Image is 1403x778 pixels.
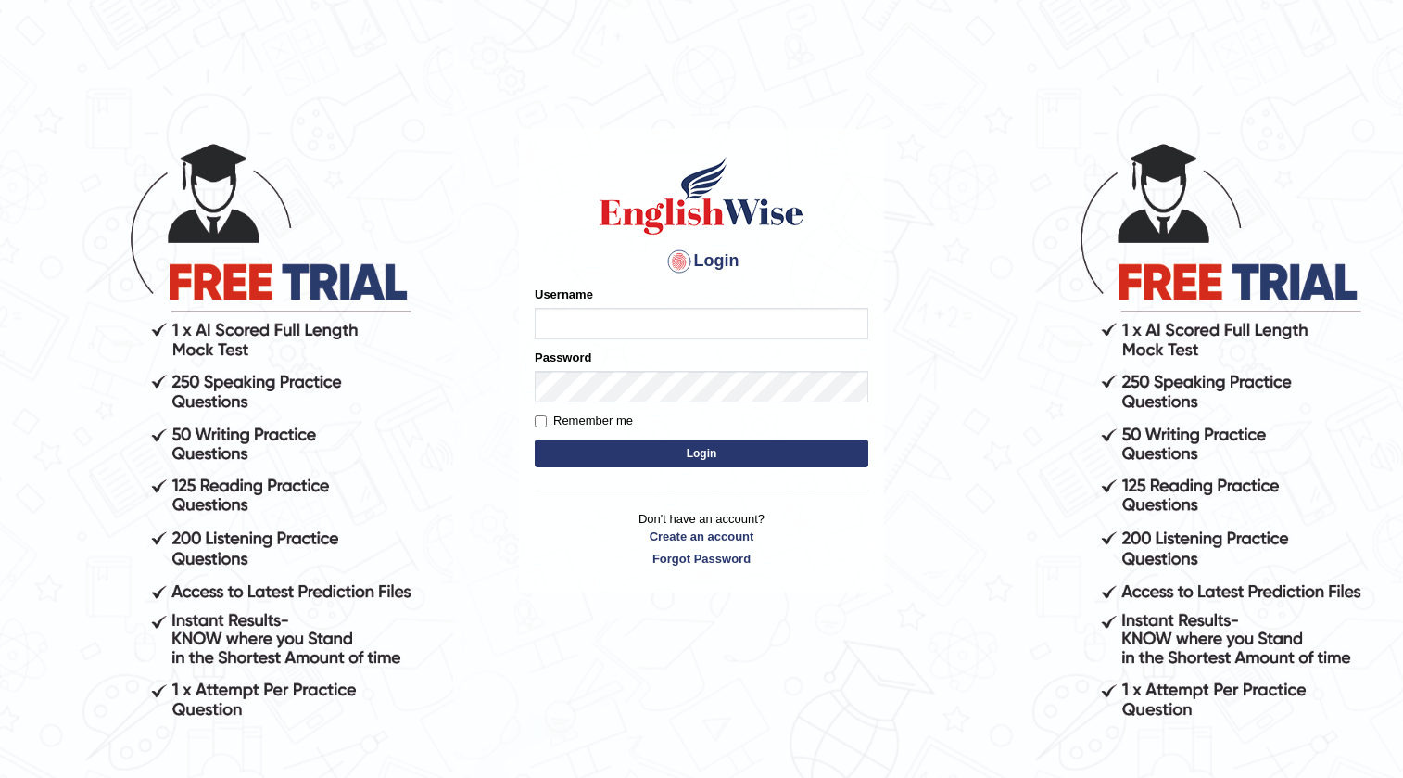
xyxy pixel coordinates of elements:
input: Remember me [535,415,547,427]
label: Username [535,286,593,303]
h4: Login [535,247,868,276]
a: Forgot Password [535,550,868,568]
p: Don't have an account? [535,510,868,568]
label: Password [535,349,591,366]
label: Remember me [535,412,633,430]
img: Logo of English Wise sign in for intelligent practice with AI [596,154,807,237]
button: Login [535,440,868,467]
a: Create an account [535,528,868,545]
